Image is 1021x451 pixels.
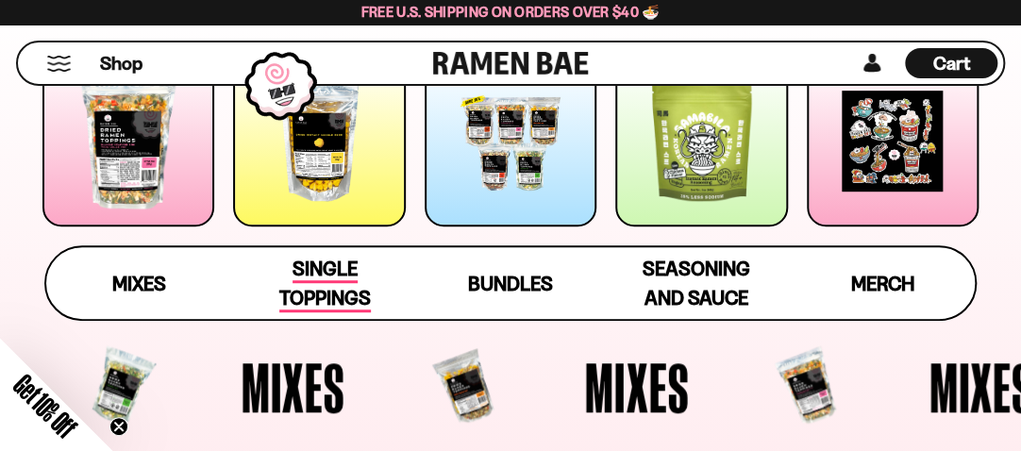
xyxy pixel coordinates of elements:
button: Mobile Menu Trigger [46,56,72,72]
a: Cart [905,42,997,84]
span: Mixes [585,352,689,422]
span: Get 10% Off [8,369,82,443]
span: Merch [850,272,913,295]
a: Shop [100,48,142,78]
a: Merch [789,247,975,319]
button: Close teaser [109,417,128,436]
a: Single Toppings [232,247,418,319]
span: Mixes [242,352,345,422]
span: Seasoning and Sauce [643,257,750,309]
a: Mixes [46,247,232,319]
a: Seasoning and Sauce [603,247,789,319]
span: Cart [933,52,970,75]
span: Mixes [112,272,166,295]
a: Bundles [418,247,604,319]
span: Bundles [468,272,553,295]
span: Single Toppings [279,257,371,312]
span: Free U.S. Shipping on Orders over $40 🍜 [361,3,661,21]
span: Shop [100,51,142,76]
